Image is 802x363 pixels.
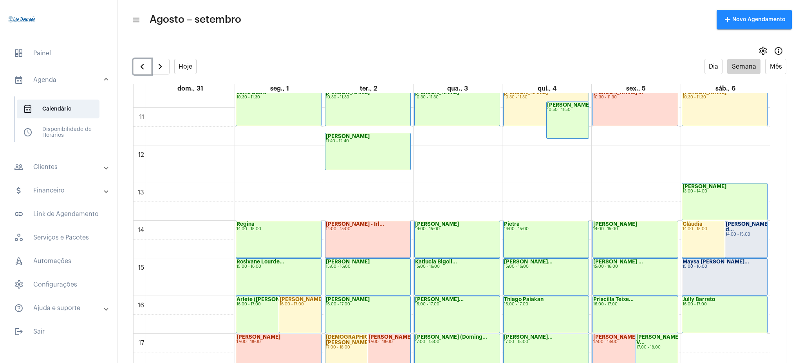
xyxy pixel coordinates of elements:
[415,340,499,344] div: 17:00 - 18:00
[23,128,33,137] span: sidenav icon
[326,139,410,143] div: 11:40 - 12:40
[415,265,499,269] div: 15:00 - 16:00
[446,84,470,93] a: 3 de setembro de 2025
[326,221,384,227] strong: [PERSON_NAME] - Irl...
[237,227,321,231] div: 14:00 - 15:00
[8,322,109,341] span: Sair
[326,134,370,139] strong: [PERSON_NAME]
[683,189,767,194] div: 13:00 - 14:00
[636,334,680,345] strong: [PERSON_NAME] V...
[723,17,786,22] span: Novo Agendamento
[17,100,99,118] span: Calendário
[6,4,38,35] img: 4c910ca3-f26c-c648-53c7-1a2041c6e520.jpg
[415,90,459,95] strong: [PERSON_NAME]
[237,297,304,302] strong: Arlete ([PERSON_NAME]...
[504,265,588,269] div: 15:00 - 16:00
[5,158,117,176] mat-expansion-panel-header: sidenav iconClientes
[326,259,370,264] strong: [PERSON_NAME]
[8,205,109,223] span: Link de Agendamento
[758,46,768,56] span: settings
[683,227,767,231] div: 14:00 - 15:00
[714,84,737,93] a: 6 de setembro de 2025
[593,265,677,269] div: 15:00 - 16:00
[593,95,677,100] div: 10:30 - 11:30
[504,90,548,95] strong: [PERSON_NAME]
[5,299,117,318] mat-expansion-panel-header: sidenav iconAjuda e suporte
[368,334,417,339] strong: [PERSON_NAME]...
[625,84,647,93] a: 5 de setembro de 2025
[415,334,487,339] strong: [PERSON_NAME] (Doming...
[593,221,637,227] strong: [PERSON_NAME]
[504,227,588,231] div: 14:00 - 15:00
[755,43,771,59] button: settings
[14,186,105,195] mat-panel-title: Financeiro
[280,297,328,302] strong: [PERSON_NAME]...
[14,303,23,313] mat-icon: sidenav icon
[771,43,786,59] button: Info
[23,104,33,114] span: sidenav icon
[683,297,715,302] strong: Jully Barreto
[8,44,109,63] span: Painel
[415,227,499,231] div: 14:00 - 15:00
[5,67,117,93] mat-expansion-panel-header: sidenav iconAgenda
[174,59,197,74] button: Hoje
[14,303,105,313] mat-panel-title: Ajuda e suporte
[5,181,117,200] mat-expansion-panel-header: sidenav iconFinanceiro
[683,184,726,189] strong: [PERSON_NAME]
[269,84,291,93] a: 1 de setembro de 2025
[765,59,786,74] button: Mês
[237,302,321,307] div: 16:00 - 17:00
[726,221,769,232] strong: [PERSON_NAME] d...
[504,95,588,100] div: 10:30 - 11:30
[504,259,553,264] strong: [PERSON_NAME]...
[415,221,459,227] strong: [PERSON_NAME]
[326,302,410,307] div: 16:00 - 17:00
[237,340,321,344] div: 17:00 - 18:00
[636,345,678,350] div: 17:00 - 18:00
[151,59,170,74] button: Próximo Semana
[683,302,767,307] div: 16:00 - 17:00
[237,334,280,339] strong: [PERSON_NAME]
[368,340,410,344] div: 17:00 - 18:00
[14,209,23,219] mat-icon: sidenav icon
[326,297,370,302] strong: [PERSON_NAME]
[593,90,643,95] strong: [PERSON_NAME] ...
[280,302,321,307] div: 16:00 - 17:00
[504,334,553,339] strong: [PERSON_NAME]...
[136,302,146,309] div: 16
[14,256,23,266] span: sidenav icon
[17,123,99,142] span: Disponibilidade de Horários
[137,151,146,158] div: 12
[14,162,105,172] mat-panel-title: Clientes
[133,59,152,74] button: Semana Anterior
[237,265,321,269] div: 15:00 - 16:00
[326,334,387,345] strong: [DEMOGRAPHIC_DATA][PERSON_NAME]
[14,75,23,85] mat-icon: sidenav icon
[536,84,558,93] a: 4 de setembro de 2025
[504,221,520,227] strong: Pietra
[237,90,266,95] strong: LaÍne Dutra
[504,340,588,344] div: 17:00 - 18:00
[593,334,637,339] strong: [PERSON_NAME]
[14,233,23,242] span: sidenav icon
[727,59,760,74] button: Semana
[326,265,410,269] div: 15:00 - 16:00
[504,302,588,307] div: 16:00 - 17:00
[415,297,464,302] strong: [PERSON_NAME]...
[683,221,703,227] strong: Cláudia
[593,302,677,307] div: 16:00 - 17:00
[504,297,544,302] strong: Thiago Paiakan
[593,297,634,302] strong: Priscilla Teixe...
[237,259,284,264] strong: Rosivane Lourde...
[150,13,241,26] span: Agosto – setembro
[547,108,589,112] div: 10:50 - 11:50
[593,227,677,231] div: 14:00 - 15:00
[683,90,726,95] strong: [PERSON_NAME]
[137,264,146,271] div: 15
[14,327,23,336] mat-icon: sidenav icon
[326,227,410,231] div: 14:00 - 15:00
[14,280,23,289] span: sidenav icon
[237,221,255,227] strong: Regina
[326,95,410,100] div: 10:30 - 11:30
[8,252,109,270] span: Automações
